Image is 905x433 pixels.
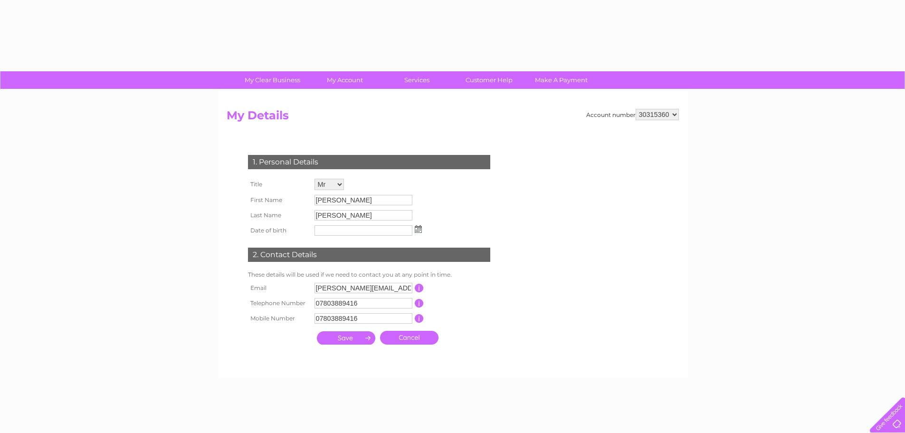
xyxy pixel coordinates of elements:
a: Customer Help [450,71,528,89]
input: Information [415,314,424,323]
th: Date of birth [246,223,312,238]
a: Make A Payment [522,71,600,89]
input: Information [415,284,424,292]
div: 2. Contact Details [248,248,490,262]
th: First Name [246,192,312,208]
th: Mobile Number [246,311,312,326]
input: Information [415,299,424,308]
th: Telephone Number [246,296,312,311]
a: My Account [305,71,384,89]
h2: My Details [227,109,679,127]
img: ... [415,225,422,233]
th: Title [246,176,312,192]
th: Last Name [246,208,312,223]
input: Submit [317,331,375,345]
td: These details will be used if we need to contact you at any point in time. [246,269,493,280]
a: Cancel [380,331,438,345]
div: Account number [586,109,679,120]
th: Email [246,280,312,296]
div: 1. Personal Details [248,155,490,169]
a: My Clear Business [233,71,312,89]
a: Services [378,71,456,89]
